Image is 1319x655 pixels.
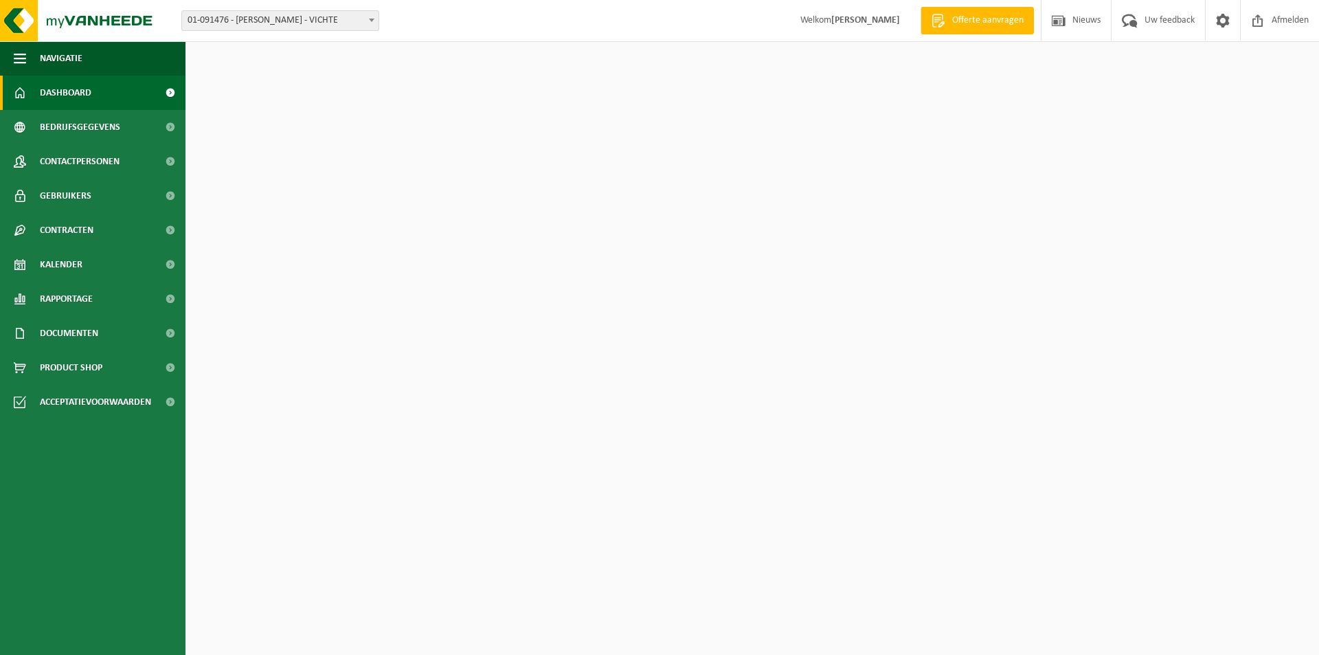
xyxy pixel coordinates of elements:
span: Contactpersonen [40,144,120,179]
strong: [PERSON_NAME] [831,15,900,25]
span: Kalender [40,247,82,282]
span: Navigatie [40,41,82,76]
span: Documenten [40,316,98,351]
span: Contracten [40,213,93,247]
span: Rapportage [40,282,93,316]
span: Acceptatievoorwaarden [40,385,151,419]
a: Offerte aanvragen [921,7,1034,34]
span: Product Shop [40,351,102,385]
span: Bedrijfsgegevens [40,110,120,144]
span: 01-091476 - VERSTRAETE JURGEN - VICHTE [182,11,379,30]
span: 01-091476 - VERSTRAETE JURGEN - VICHTE [181,10,379,31]
span: Gebruikers [40,179,91,213]
span: Offerte aanvragen [949,14,1027,27]
span: Dashboard [40,76,91,110]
